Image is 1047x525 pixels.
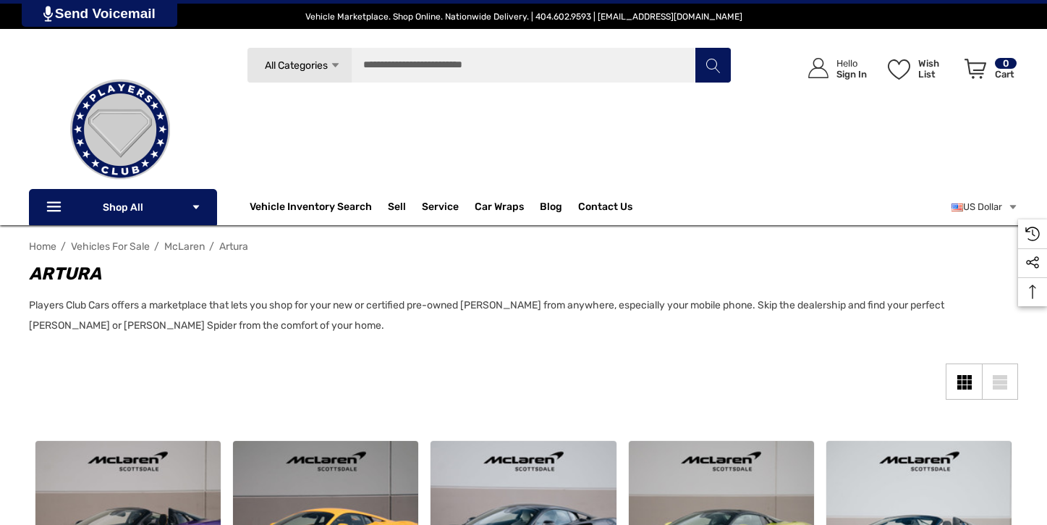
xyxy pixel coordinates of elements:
[695,47,731,83] button: Search
[388,201,406,217] span: Sell
[946,364,982,400] a: Grid View
[48,57,192,202] img: Players Club | Cars For Sale
[475,201,524,217] span: Car Wraps
[71,240,150,253] a: Vehicles For Sale
[918,58,957,80] p: Wish List
[247,47,352,83] a: All Categories Icon Arrow Down Icon Arrow Up
[45,199,67,216] svg: Icon Line
[888,59,910,80] svg: Wish List
[792,43,874,93] a: Sign in
[422,201,459,217] a: Service
[29,240,56,253] a: Home
[305,12,742,22] span: Vehicle Marketplace. Shop Online. Nationwide Delivery. | 404.602.9593 | [EMAIL_ADDRESS][DOMAIN_NAME]
[250,201,372,217] a: Vehicle Inventory Search
[951,193,1018,222] a: USD
[164,240,205,253] a: McLaren
[1018,285,1047,299] svg: Top
[958,43,1018,100] a: Cart with 0 items
[29,234,1018,259] nav: Breadcrumb
[965,59,986,79] svg: Review Your Cart
[265,59,328,72] span: All Categories
[1025,227,1040,241] svg: Recently Viewed
[29,261,1004,287] h1: Artura
[475,193,540,222] a: Car Wraps
[808,58,828,78] svg: Icon User Account
[540,201,562,217] a: Blog
[836,69,867,80] p: Sign In
[836,58,867,69] p: Hello
[388,193,422,222] a: Sell
[43,6,53,22] img: PjwhLS0gR2VuZXJhdG9yOiBHcmF2aXQuaW8gLS0+PHN2ZyB4bWxucz0iaHR0cDovL3d3dy53My5vcmcvMjAwMC9zdmciIHhtb...
[330,60,341,71] svg: Icon Arrow Down
[29,189,217,225] p: Shop All
[219,240,248,253] a: Artura
[191,202,201,212] svg: Icon Arrow Down
[995,58,1017,69] p: 0
[982,364,1018,400] a: List View
[578,201,632,217] a: Contact Us
[881,43,958,93] a: Wish List Wish List
[29,295,1004,336] p: Players Club Cars offers a marketplace that lets you shop for your new or certified pre-owned [PE...
[1025,256,1040,270] svg: Social Media
[995,69,1017,80] p: Cart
